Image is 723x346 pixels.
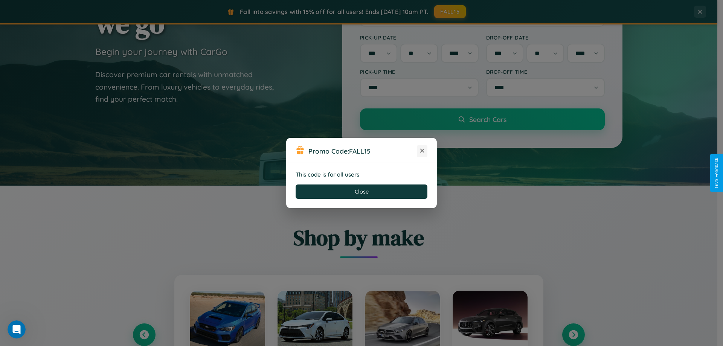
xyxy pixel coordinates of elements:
iframe: Intercom live chat [8,320,26,338]
strong: This code is for all users [296,171,359,178]
button: Close [296,184,427,199]
b: FALL15 [349,147,371,155]
div: Give Feedback [714,158,719,188]
h3: Promo Code: [308,147,417,155]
